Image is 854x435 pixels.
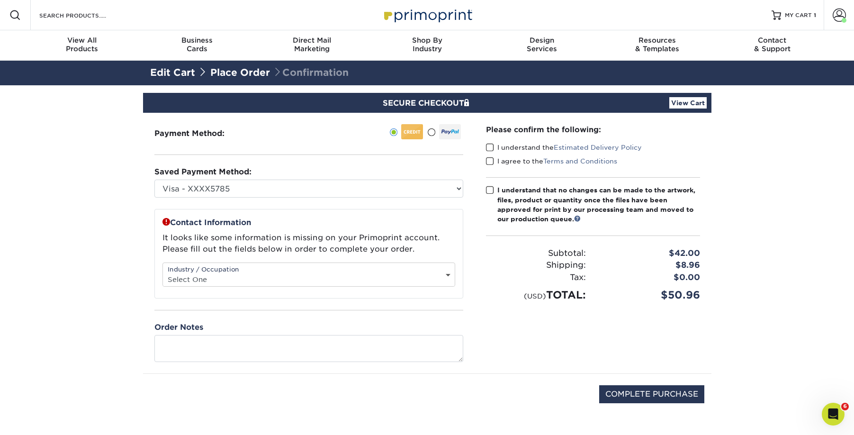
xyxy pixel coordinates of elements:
[479,259,593,272] div: Shipping:
[254,36,369,45] span: Direct Mail
[669,97,707,109] a: View Cart
[210,67,270,78] a: Place Order
[369,36,485,45] span: Shop By
[485,36,600,53] div: Services
[486,124,700,135] div: Please confirm the following:
[486,143,642,152] label: I understand the
[383,99,472,108] span: SECURE CHECKOUT
[2,406,81,432] iframe: Google Customer Reviews
[25,30,140,61] a: View AllProducts
[273,67,349,78] span: Confirmation
[150,385,198,413] img: DigiCert Secured Site Seal
[369,30,485,61] a: Shop ByIndustry
[139,36,254,53] div: Cards
[715,36,830,53] div: & Support
[154,166,252,178] label: Saved Payment Method:
[154,322,203,333] label: Order Notes
[785,11,812,19] span: MY CART
[600,30,715,61] a: Resources& Templates
[497,185,700,224] div: I understand that no changes can be made to the artwork, files, product or quantity once the file...
[841,403,849,410] span: 6
[715,36,830,45] span: Contact
[162,217,455,228] p: Contact Information
[380,5,475,25] img: Primoprint
[139,30,254,61] a: BusinessCards
[139,36,254,45] span: Business
[715,30,830,61] a: Contact& Support
[479,247,593,260] div: Subtotal:
[599,385,704,403] input: COMPLETE PURCHASE
[154,129,248,138] h3: Payment Method:
[822,403,845,426] iframe: Intercom live chat
[524,292,546,300] small: (USD)
[479,287,593,303] div: TOTAL:
[485,36,600,45] span: Design
[486,156,617,166] label: I agree to the
[600,36,715,45] span: Resources
[479,272,593,284] div: Tax:
[254,36,369,53] div: Marketing
[593,259,707,272] div: $8.96
[150,67,195,78] a: Edit Cart
[593,287,707,303] div: $50.96
[369,36,485,53] div: Industry
[543,157,617,165] a: Terms and Conditions
[554,144,642,151] a: Estimated Delivery Policy
[814,12,816,18] span: 1
[593,272,707,284] div: $0.00
[162,232,455,255] p: It looks like some information is missing on your Primoprint account. Please fill out the fields ...
[25,36,140,45] span: View All
[593,247,707,260] div: $42.00
[254,30,369,61] a: Direct MailMarketing
[485,30,600,61] a: DesignServices
[38,9,131,21] input: SEARCH PRODUCTS.....
[25,36,140,53] div: Products
[600,36,715,53] div: & Templates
